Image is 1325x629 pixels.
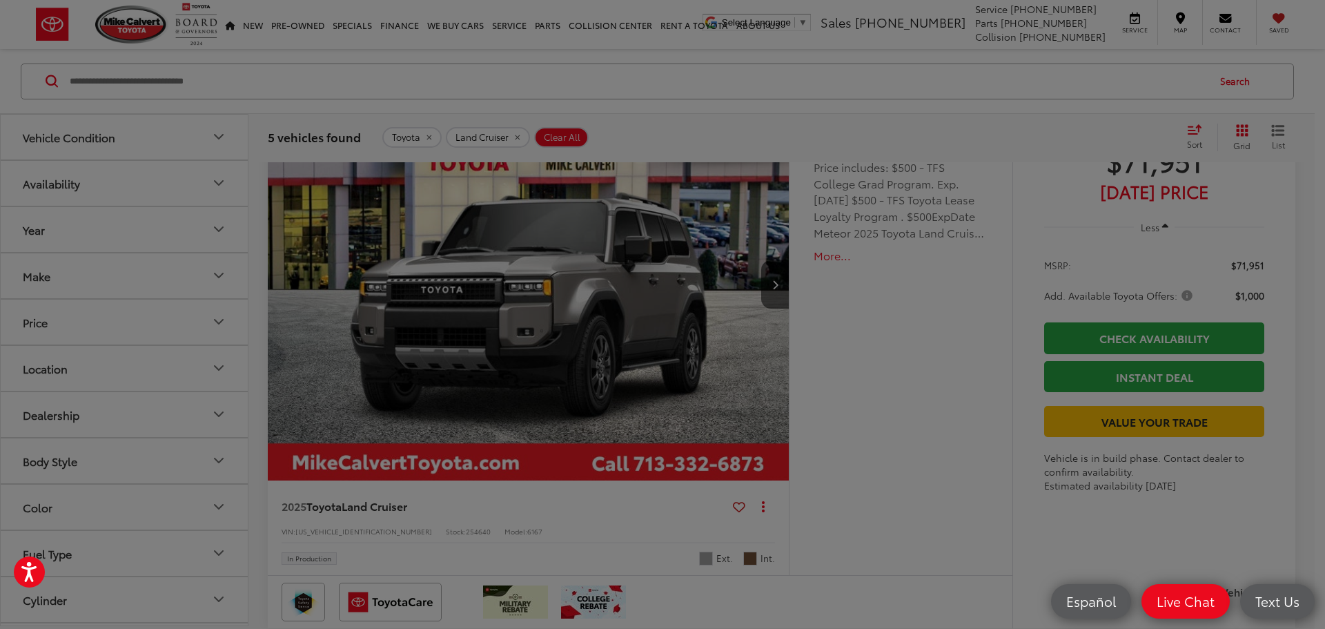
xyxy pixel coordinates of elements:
[1248,592,1306,610] span: Text Us
[1051,584,1131,619] a: Español
[1150,592,1221,610] span: Live Chat
[1240,584,1315,619] a: Text Us
[1141,584,1230,619] a: Live Chat
[1059,592,1123,610] span: Español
